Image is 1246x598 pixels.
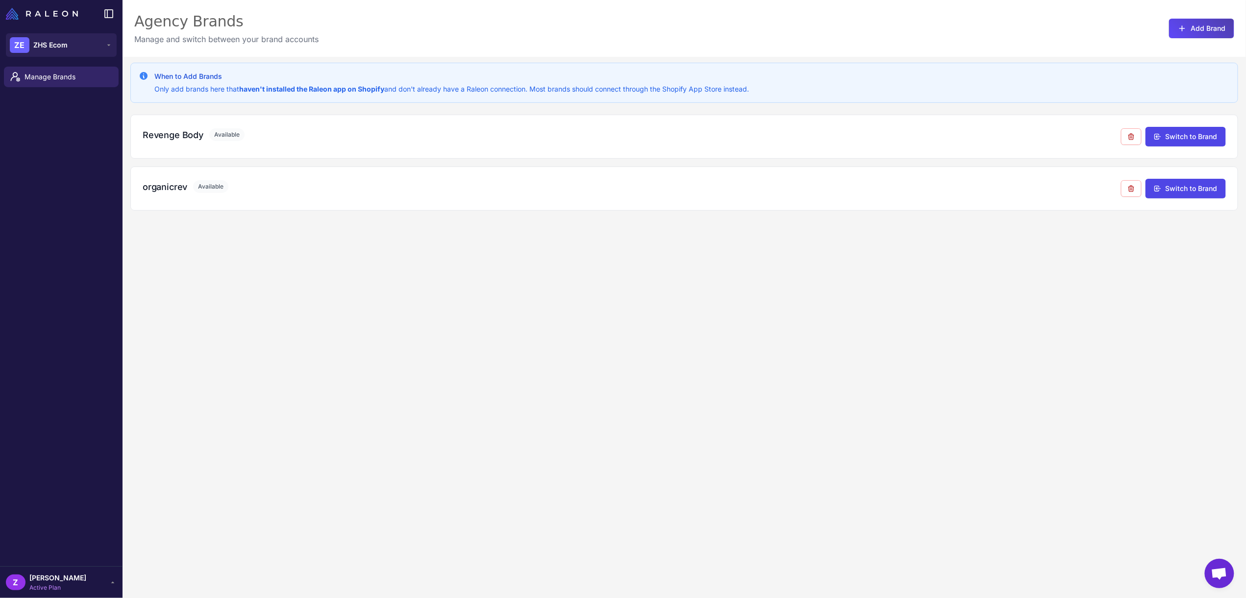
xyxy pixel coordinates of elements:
div: Agency Brands [134,12,319,31]
span: Active Plan [29,583,86,592]
h3: When to Add Brands [154,71,749,82]
span: Available [209,128,245,141]
button: Remove from agency [1121,128,1142,145]
div: Z [6,574,25,590]
a: Raleon Logo [6,8,82,20]
p: Only add brands here that and don't already have a Raleon connection. Most brands should connect ... [154,84,749,95]
button: ZEZHS Ecom [6,33,117,57]
p: Manage and switch between your brand accounts [134,33,319,45]
h3: Revenge Body [143,128,203,142]
a: Open chat [1205,559,1234,588]
strong: haven't installed the Raleon app on Shopify [239,85,384,93]
button: Switch to Brand [1146,127,1226,146]
button: Remove from agency [1121,180,1142,197]
a: Manage Brands [4,67,119,87]
span: [PERSON_NAME] [29,573,86,583]
button: Switch to Brand [1146,179,1226,198]
img: Raleon Logo [6,8,78,20]
button: Add Brand [1169,19,1234,38]
span: Manage Brands [25,72,111,82]
h3: organicrev [143,180,187,193]
span: ZHS Ecom [33,40,68,50]
div: ZE [10,37,29,53]
span: Available [193,180,228,193]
